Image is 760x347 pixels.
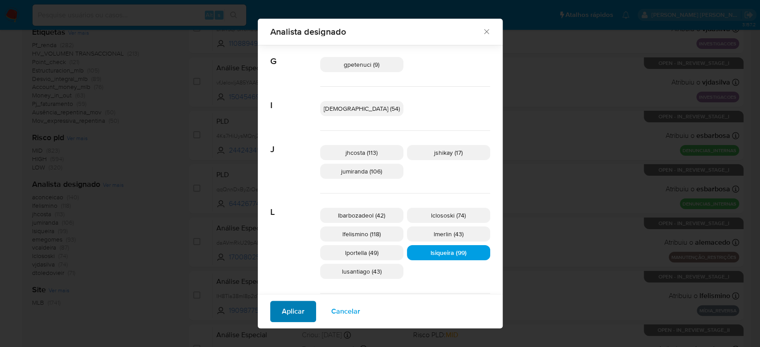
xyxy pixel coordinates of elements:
span: G [270,43,320,67]
div: lclososki (74) [407,208,490,223]
div: lmerlin (43) [407,226,490,242]
span: Analista designado [270,27,483,36]
div: jshikay (17) [407,145,490,160]
button: Cancelar [320,301,372,322]
div: jhcosta (113) [320,145,403,160]
div: jumiranda (106) [320,164,403,179]
span: lportella (49) [345,248,378,257]
span: jumiranda (106) [341,167,382,176]
span: lbarbozadeol (42) [338,211,385,220]
div: lfelismino (118) [320,226,403,242]
div: lportella (49) [320,245,403,260]
div: lsiqueira (99) [407,245,490,260]
button: Aplicar [270,301,316,322]
button: Fechar [482,27,490,35]
span: lsiqueira (99) [431,248,467,257]
span: gpetenuci (9) [344,60,379,69]
span: lfelismino (118) [342,230,381,238]
div: [DEMOGRAPHIC_DATA] (54) [320,101,403,116]
span: J [270,131,320,155]
span: [DEMOGRAPHIC_DATA] (54) [324,104,400,113]
span: lusantiago (43) [342,267,382,276]
div: lusantiago (43) [320,264,403,279]
span: jhcosta (113) [345,148,378,157]
div: lbarbozadeol (42) [320,208,403,223]
span: L [270,194,320,218]
span: Aplicar [282,302,305,321]
span: lclososki (74) [431,211,466,220]
span: lmerlin (43) [434,230,463,238]
span: I [270,87,320,111]
div: gpetenuci (9) [320,57,403,72]
span: jshikay (17) [434,148,463,157]
span: Cancelar [331,302,360,321]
